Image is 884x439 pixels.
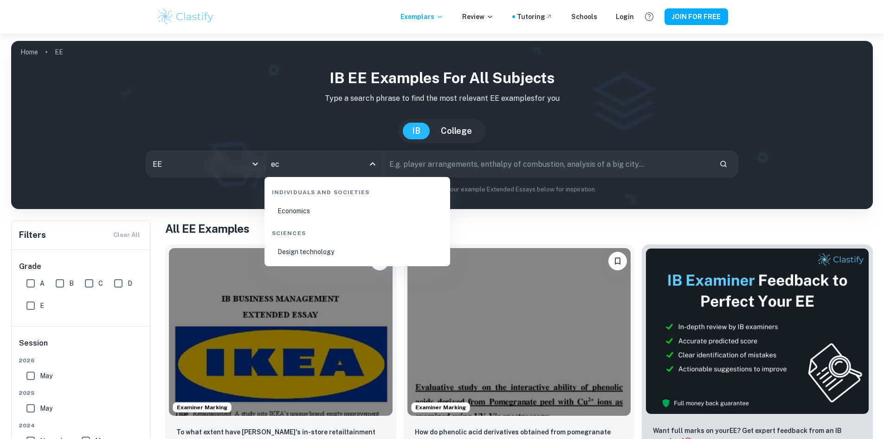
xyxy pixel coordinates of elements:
li: Design technology [268,241,446,262]
a: Home [20,46,38,59]
span: A [40,278,45,288]
span: May [40,403,52,413]
button: Close [366,157,379,170]
div: Individuals and Societies [268,181,446,200]
p: Type a search phrase to find the most relevant EE examples for you [19,93,865,104]
span: Examiner Marking [412,403,470,412]
a: Login [616,12,634,22]
h1: IB EE examples for all subjects [19,67,865,89]
img: profile cover [11,41,873,209]
p: Exemplars [400,12,444,22]
a: Tutoring [517,12,553,22]
img: Clastify logo [156,7,215,26]
img: Thumbnail [645,248,869,414]
h6: Filters [19,229,46,242]
input: E.g. player arrangements, enthalpy of combustion, analysis of a big city... [383,151,712,177]
button: College [432,123,481,139]
button: Help and Feedback [641,9,657,25]
span: D [128,278,132,288]
img: Chemistry EE example thumbnail: How do phenolic acid derivatives obtaine [407,248,631,416]
button: IB [403,123,430,139]
h6: Grade [19,261,143,272]
li: Economics [268,200,446,222]
span: B [69,278,74,288]
span: 2026 [19,356,143,365]
span: 2024 [19,421,143,430]
span: C [98,278,103,288]
span: Examiner Marking [173,403,231,412]
img: Business and Management EE example thumbnail: To what extent have IKEA's in-store reta [169,248,393,416]
div: Sciences [268,222,446,241]
h6: Session [19,338,143,356]
div: EE [146,151,264,177]
p: Review [462,12,494,22]
span: May [40,371,52,381]
h1: All EE Examples [165,220,873,237]
p: EE [55,47,63,57]
button: Please log in to bookmark exemplars [608,252,627,270]
span: E [40,301,44,311]
span: 2025 [19,389,143,397]
button: Search [716,156,731,172]
a: Schools [571,12,597,22]
button: JOIN FOR FREE [665,8,728,25]
p: Not sure what to search for? You can always look through our example Extended Essays below for in... [19,185,865,194]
